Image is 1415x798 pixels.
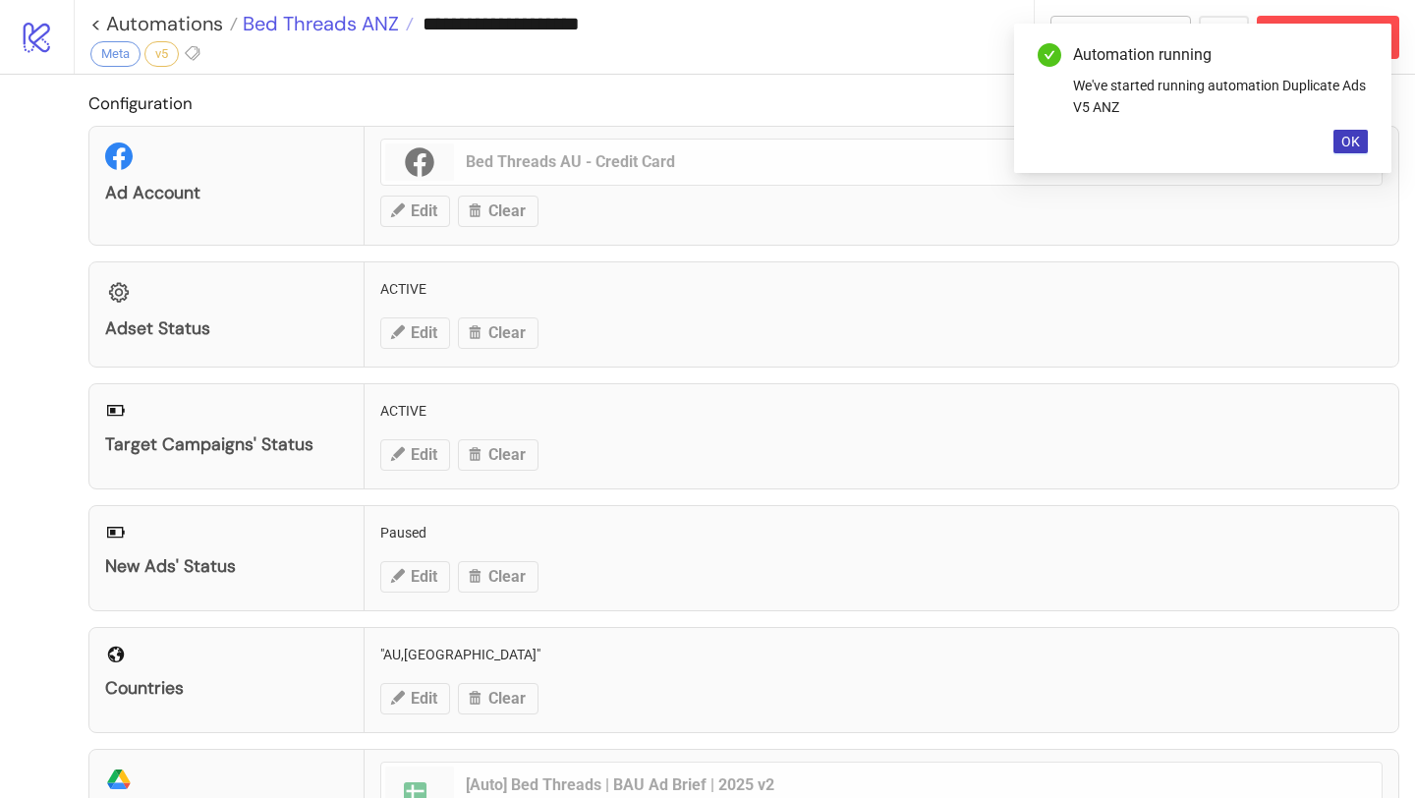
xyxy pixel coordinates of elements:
button: To Builder [1050,16,1192,59]
a: < Automations [90,14,238,33]
h2: Configuration [88,90,1399,116]
div: Automation running [1073,43,1368,67]
a: Bed Threads ANZ [238,14,414,33]
div: We've started running automation Duplicate Ads V5 ANZ [1073,75,1368,118]
span: OK [1341,134,1360,149]
span: check-circle [1038,43,1061,67]
button: OK [1333,130,1368,153]
span: Bed Threads ANZ [238,11,399,36]
button: Abort Run [1257,16,1399,59]
button: ... [1199,16,1249,59]
div: v5 [144,41,179,67]
div: Meta [90,41,141,67]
